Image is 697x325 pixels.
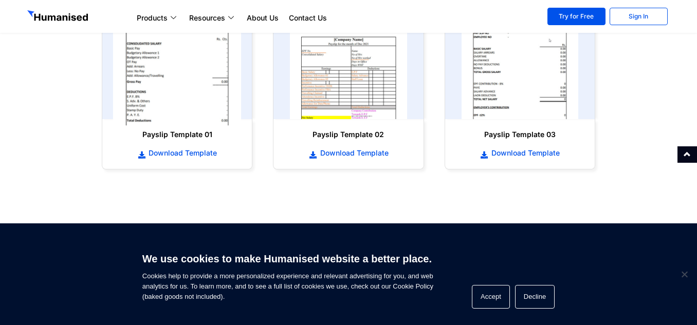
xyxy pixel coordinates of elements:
a: Download Template [455,147,584,159]
a: Resources [184,12,242,24]
h6: Payslip Template 01 [113,129,242,140]
a: Products [132,12,184,24]
h6: We use cookies to make Humanised website a better place. [142,252,433,266]
span: Download Template [489,148,560,158]
span: Download Template [146,148,217,158]
a: Download Template [284,147,413,159]
h6: Payslip Template 03 [455,129,584,140]
span: Decline [679,269,689,279]
a: About Us [242,12,284,24]
button: Decline [515,285,555,309]
a: Try for Free [547,8,606,25]
img: GetHumanised Logo [27,10,90,24]
a: Download Template [113,147,242,159]
a: Sign In [610,8,668,25]
span: Download Template [318,148,389,158]
button: Accept [472,285,510,309]
span: Cookies help to provide a more personalized experience and relevant advertising for you, and web ... [142,246,433,302]
h6: Payslip Template 02 [284,129,413,140]
a: Contact Us [284,12,332,24]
